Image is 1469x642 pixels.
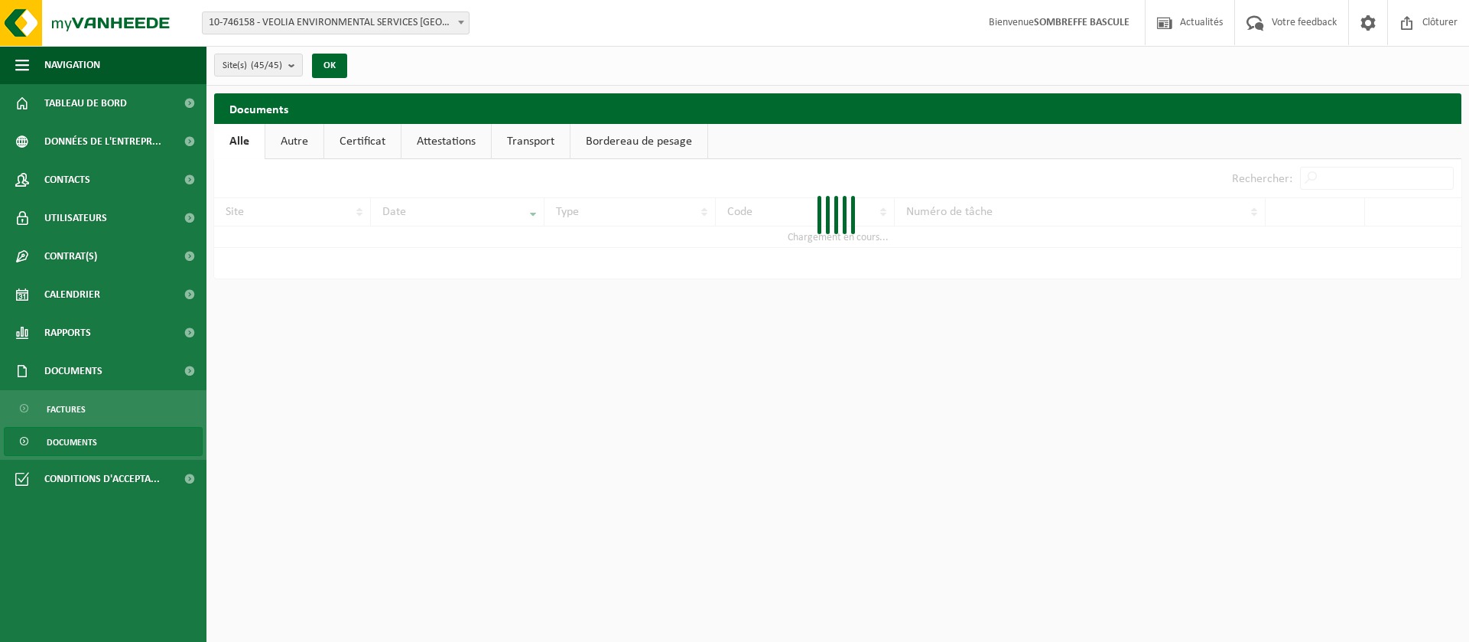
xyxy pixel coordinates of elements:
span: Contacts [44,161,90,199]
span: Navigation [44,46,100,84]
span: Rapports [44,314,91,352]
span: 10-746158 - VEOLIA ENVIRONMENTAL SERVICES WALLONIE - GRÂCE-HOLLOGNE [203,12,469,34]
a: Bordereau de pesage [570,124,707,159]
a: Factures [4,394,203,423]
a: Attestations [401,124,491,159]
span: Factures [47,395,86,424]
a: Certificat [324,124,401,159]
a: Autre [265,124,323,159]
button: Site(s)(45/45) [214,54,303,77]
span: Site(s) [223,54,282,77]
span: 10-746158 - VEOLIA ENVIRONMENTAL SERVICES WALLONIE - GRÂCE-HOLLOGNE [202,11,470,34]
span: Données de l'entrepr... [44,122,161,161]
span: Calendrier [44,275,100,314]
h2: Documents [214,93,1461,123]
strong: SOMBREFFE BASCULE [1034,17,1129,28]
a: Transport [492,124,570,159]
span: Utilisateurs [44,199,107,237]
span: Documents [47,428,97,457]
span: Tableau de bord [44,84,127,122]
span: Conditions d'accepta... [44,460,160,498]
a: Alle [214,124,265,159]
span: Documents [44,352,102,390]
a: Documents [4,427,203,456]
button: OK [312,54,347,78]
span: Contrat(s) [44,237,97,275]
count: (45/45) [251,60,282,70]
